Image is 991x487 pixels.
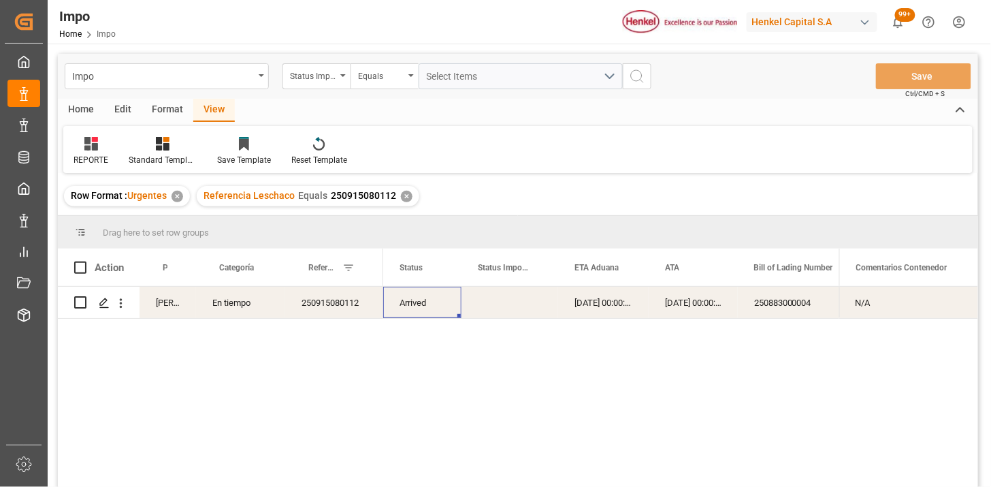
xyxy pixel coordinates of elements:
[574,263,619,272] span: ETA Aduana
[747,12,877,32] div: Henkel Capital S.A
[193,99,235,122] div: View
[906,89,945,99] span: Ctrl/CMD + S
[59,29,82,39] a: Home
[140,287,196,318] div: [PERSON_NAME]
[196,287,285,318] div: En tiempo
[104,99,142,122] div: Edit
[290,67,336,82] div: Status Importación
[383,287,461,318] div: Arrived
[285,287,383,318] div: 250915080112
[103,227,209,238] span: Drag here to set row groups
[478,263,530,272] span: Status Importación
[291,154,347,166] div: Reset Template
[282,63,351,89] button: open menu
[883,7,913,37] button: show 100 new notifications
[623,10,737,34] img: Henkel%20logo.jpg_1689854090.jpg
[58,287,383,319] div: Press SPACE to select this row.
[308,263,337,272] span: Referencia Leschaco
[142,99,193,122] div: Format
[876,63,971,89] button: Save
[427,71,485,82] span: Select Items
[95,262,124,274] div: Action
[400,263,423,272] span: Status
[856,263,947,272] span: Comentarios Contenedor
[738,287,874,318] div: 250883000004
[558,287,649,318] div: [DATE] 00:00:00
[754,263,833,272] span: Bill of Lading Number
[419,63,623,89] button: open menu
[217,154,271,166] div: Save Template
[839,287,978,319] div: Press SPACE to select this row.
[331,190,396,201] span: 250915080112
[219,263,254,272] span: Categoría
[649,287,738,318] div: [DATE] 00:00:00
[358,67,404,82] div: Equals
[172,191,183,202] div: ✕
[623,63,651,89] button: search button
[747,9,883,35] button: Henkel Capital S.A
[127,190,167,201] span: Urgentes
[839,287,978,318] div: N/A
[163,263,167,272] span: Persona responsable de seguimiento
[913,7,944,37] button: Help Center
[895,8,915,22] span: 99+
[71,190,127,201] span: Row Format :
[665,263,679,272] span: ATA
[58,99,104,122] div: Home
[59,6,116,27] div: Impo
[65,63,269,89] button: open menu
[351,63,419,89] button: open menu
[74,154,108,166] div: REPORTE
[129,154,197,166] div: Standard Templates
[298,190,327,201] span: Equals
[401,191,412,202] div: ✕
[72,67,254,84] div: Impo
[204,190,295,201] span: Referencia Leschaco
